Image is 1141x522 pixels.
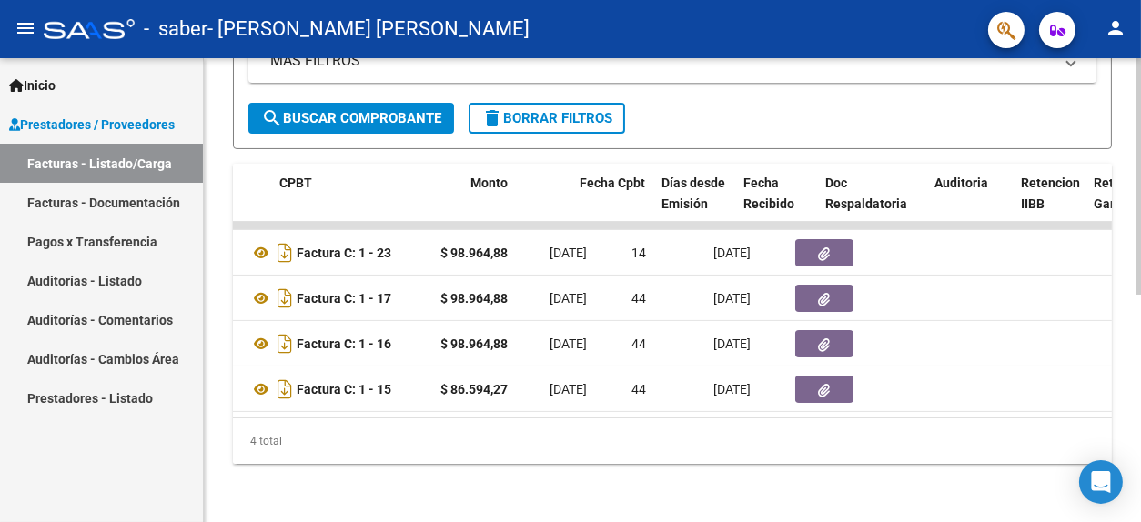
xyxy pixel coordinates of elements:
[270,51,1053,71] mat-panel-title: MAS FILTROS
[440,336,508,351] strong: $ 98.964,88
[144,9,207,49] span: - saber
[297,291,391,306] strong: Factura C: 1 - 17
[1021,176,1080,211] span: Retencion IIBB
[572,164,654,244] datatable-header-cell: Fecha Cpbt
[273,238,297,267] i: Descargar documento
[273,375,297,404] i: Descargar documento
[1105,17,1126,39] mat-icon: person
[279,176,312,190] span: CPBT
[9,75,56,95] span: Inicio
[297,246,391,260] strong: Factura C: 1 - 23
[631,336,646,351] span: 44
[736,164,818,244] datatable-header-cell: Fecha Recibido
[1079,460,1123,504] div: Open Intercom Messenger
[248,103,454,134] button: Buscar Comprobante
[550,336,587,351] span: [DATE]
[818,164,927,244] datatable-header-cell: Doc Respaldatoria
[470,176,508,190] span: Monto
[934,176,988,190] span: Auditoria
[248,39,1096,83] mat-expansion-panel-header: MAS FILTROS
[9,115,175,135] span: Prestadores / Proveedores
[272,164,463,244] datatable-header-cell: CPBT
[631,246,646,260] span: 14
[440,291,508,306] strong: $ 98.964,88
[661,176,725,211] span: Días desde Emisión
[927,164,1014,244] datatable-header-cell: Auditoria
[469,103,625,134] button: Borrar Filtros
[550,382,587,397] span: [DATE]
[713,382,751,397] span: [DATE]
[825,176,907,211] span: Doc Respaldatoria
[550,291,587,306] span: [DATE]
[631,291,646,306] span: 44
[481,107,503,129] mat-icon: delete
[743,176,794,211] span: Fecha Recibido
[273,329,297,358] i: Descargar documento
[273,284,297,313] i: Descargar documento
[233,418,1112,464] div: 4 total
[713,336,751,351] span: [DATE]
[261,110,441,126] span: Buscar Comprobante
[297,336,391,351] strong: Factura C: 1 - 16
[15,17,36,39] mat-icon: menu
[207,9,530,49] span: - [PERSON_NAME] [PERSON_NAME]
[261,107,283,129] mat-icon: search
[713,246,751,260] span: [DATE]
[440,382,508,397] strong: $ 86.594,27
[550,246,587,260] span: [DATE]
[580,176,645,190] span: Fecha Cpbt
[297,382,391,397] strong: Factura C: 1 - 15
[631,382,646,397] span: 44
[463,164,572,244] datatable-header-cell: Monto
[713,291,751,306] span: [DATE]
[481,110,612,126] span: Borrar Filtros
[440,246,508,260] strong: $ 98.964,88
[1014,164,1086,244] datatable-header-cell: Retencion IIBB
[654,164,736,244] datatable-header-cell: Días desde Emisión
